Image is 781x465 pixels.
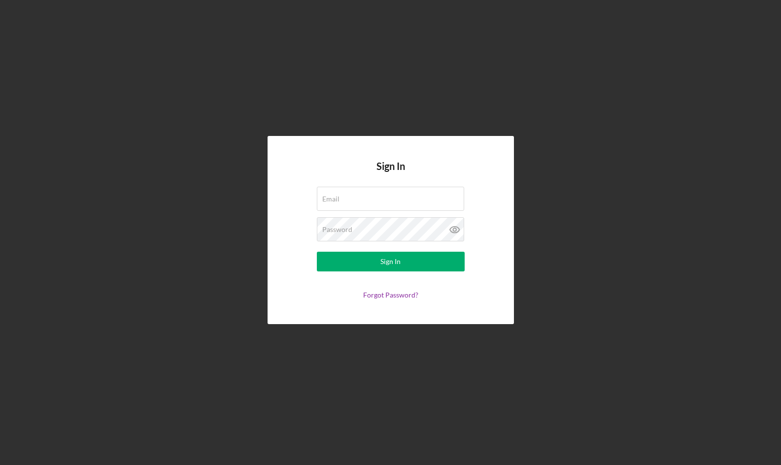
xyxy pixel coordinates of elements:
label: Password [322,226,352,233]
label: Email [322,195,340,203]
h4: Sign In [376,161,405,187]
div: Sign In [380,252,401,271]
button: Sign In [317,252,465,271]
a: Forgot Password? [363,291,418,299]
